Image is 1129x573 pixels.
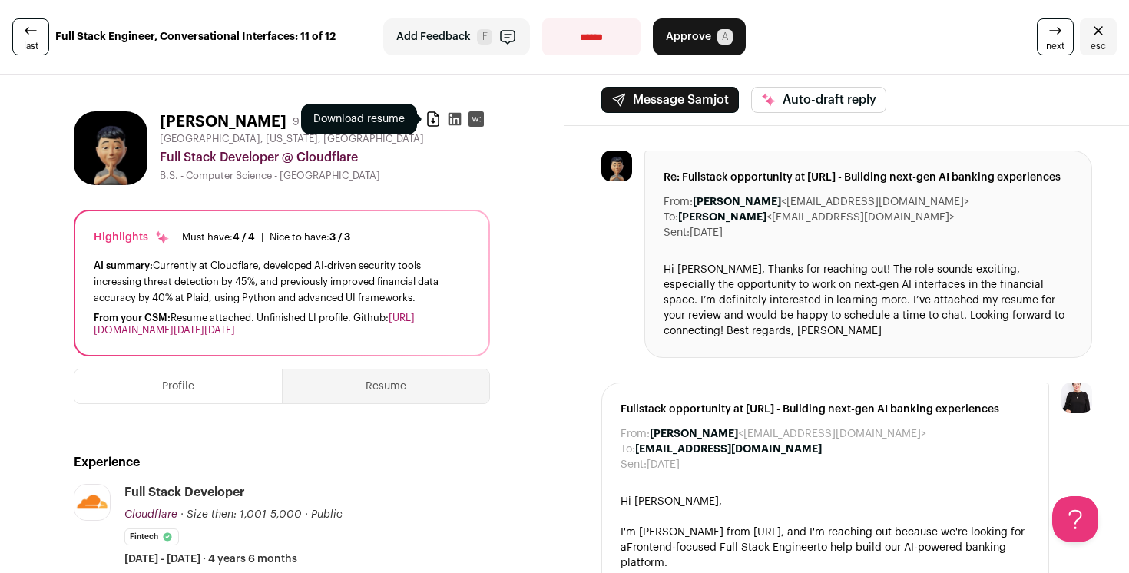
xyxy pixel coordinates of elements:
[124,484,245,501] div: Full Stack Developer
[94,260,153,270] span: AI summary:
[270,231,350,243] div: Nice to have:
[74,485,110,520] img: 6c9e38280057c010231c116a88ebc514ab42b9c514bbaa8c0660d634163f8ab1
[94,230,170,245] div: Highlights
[664,262,1073,339] div: Hi [PERSON_NAME], Thanks for reaching out! The role sounds exciting, especially the opportunity t...
[690,225,723,240] dd: [DATE]
[1061,383,1092,413] img: 9240684-medium_jpg
[55,29,336,45] strong: Full Stack Engineer, Conversational Interfaces: 11 of 12
[717,29,733,45] span: A
[124,528,179,545] li: Fintech
[627,542,817,553] a: Frontend-focused Full Stack Engineer
[647,457,680,472] dd: [DATE]
[396,29,471,45] span: Add Feedback
[621,426,650,442] dt: From:
[666,29,711,45] span: Approve
[1037,18,1074,55] a: next
[305,507,308,522] span: ·
[94,257,470,306] div: Currently at Cloudflare, developed AI-driven security tools increasing threat detection by 45%, a...
[621,402,1030,417] span: Fullstack opportunity at [URL] - Building next-gen AI banking experiences
[160,148,490,167] div: Full Stack Developer @ Cloudflare
[751,87,886,113] button: Auto-draft reply
[74,111,147,185] img: 8e93c93228112ae7a8750c96d90ba9cff46add9be3c0bc2f80713242676feea5
[477,29,492,45] span: F
[621,442,635,457] dt: To:
[283,369,489,403] button: Resume
[329,232,350,242] span: 3 / 3
[24,40,38,52] span: last
[293,114,323,130] div: 9 YOE
[678,212,766,223] b: [PERSON_NAME]
[12,18,49,55] a: last
[664,194,693,210] dt: From:
[635,444,822,455] b: [EMAIL_ADDRESS][DOMAIN_NAME]
[1046,40,1064,52] span: next
[653,18,746,55] button: Approve A
[1052,496,1098,542] iframe: Help Scout Beacon - Open
[124,551,297,567] span: [DATE] - [DATE] · 4 years 6 months
[693,197,781,207] b: [PERSON_NAME]
[74,369,282,403] button: Profile
[160,170,490,182] div: B.S. - Computer Science - [GEOGRAPHIC_DATA]
[233,232,255,242] span: 4 / 4
[124,509,177,520] span: Cloudflare
[160,111,286,133] h1: [PERSON_NAME]
[301,104,417,134] div: Download resume
[664,170,1073,185] span: Re: Fullstack opportunity at [URL] - Building next-gen AI banking experiences
[650,426,926,442] dd: <[EMAIL_ADDRESS][DOMAIN_NAME]>
[311,509,343,520] span: Public
[182,231,350,243] ul: |
[601,87,739,113] button: Message Samjot
[664,225,690,240] dt: Sent:
[601,151,632,181] img: 8e93c93228112ae7a8750c96d90ba9cff46add9be3c0bc2f80713242676feea5
[621,494,1030,509] div: Hi [PERSON_NAME],
[160,133,424,145] span: [GEOGRAPHIC_DATA], [US_STATE], [GEOGRAPHIC_DATA]
[621,457,647,472] dt: Sent:
[693,194,969,210] dd: <[EMAIL_ADDRESS][DOMAIN_NAME]>
[94,312,470,336] div: Resume attached. Unfinished LI profile. Github:
[678,210,955,225] dd: <[EMAIL_ADDRESS][DOMAIN_NAME]>
[182,231,255,243] div: Must have:
[74,453,490,472] h2: Experience
[664,210,678,225] dt: To:
[383,18,530,55] button: Add Feedback F
[1080,18,1117,55] a: Close
[180,509,302,520] span: · Size then: 1,001-5,000
[621,525,1030,571] div: I'm [PERSON_NAME] from [URL], and I'm reaching out because we're looking for a to help build our ...
[650,429,738,439] b: [PERSON_NAME]
[1091,40,1106,52] span: esc
[94,313,171,323] span: From your CSM:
